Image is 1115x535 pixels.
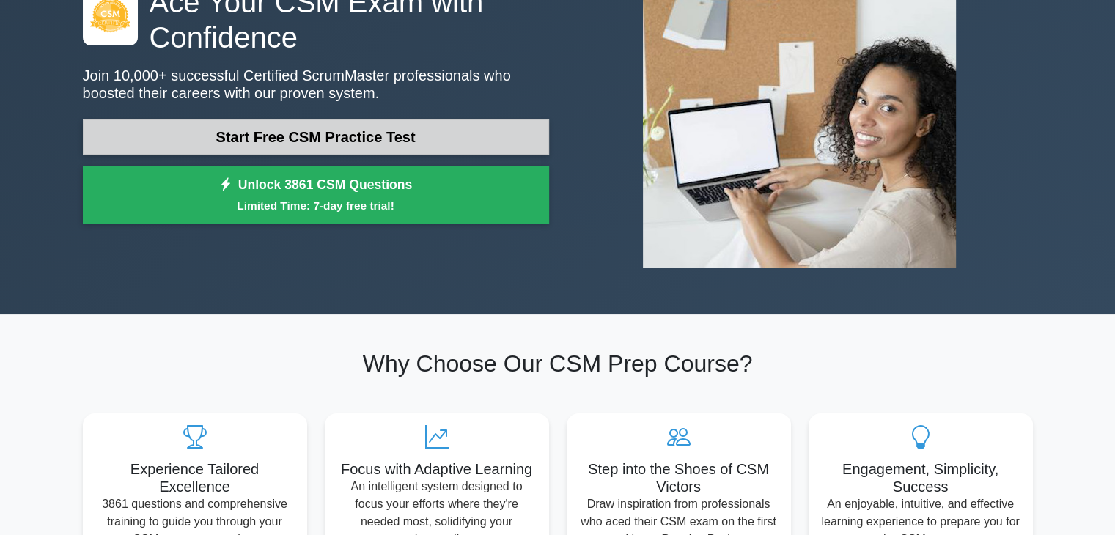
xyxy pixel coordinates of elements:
[83,67,549,102] p: Join 10,000+ successful Certified ScrumMaster professionals who boosted their careers with our pr...
[83,350,1033,377] h2: Why Choose Our CSM Prep Course?
[101,197,531,214] small: Limited Time: 7-day free trial!
[83,119,549,155] a: Start Free CSM Practice Test
[95,460,295,495] h5: Experience Tailored Excellence
[83,166,549,224] a: Unlock 3861 CSM QuestionsLimited Time: 7-day free trial!
[820,460,1021,495] h5: Engagement, Simplicity, Success
[578,460,779,495] h5: Step into the Shoes of CSM Victors
[336,460,537,478] h5: Focus with Adaptive Learning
